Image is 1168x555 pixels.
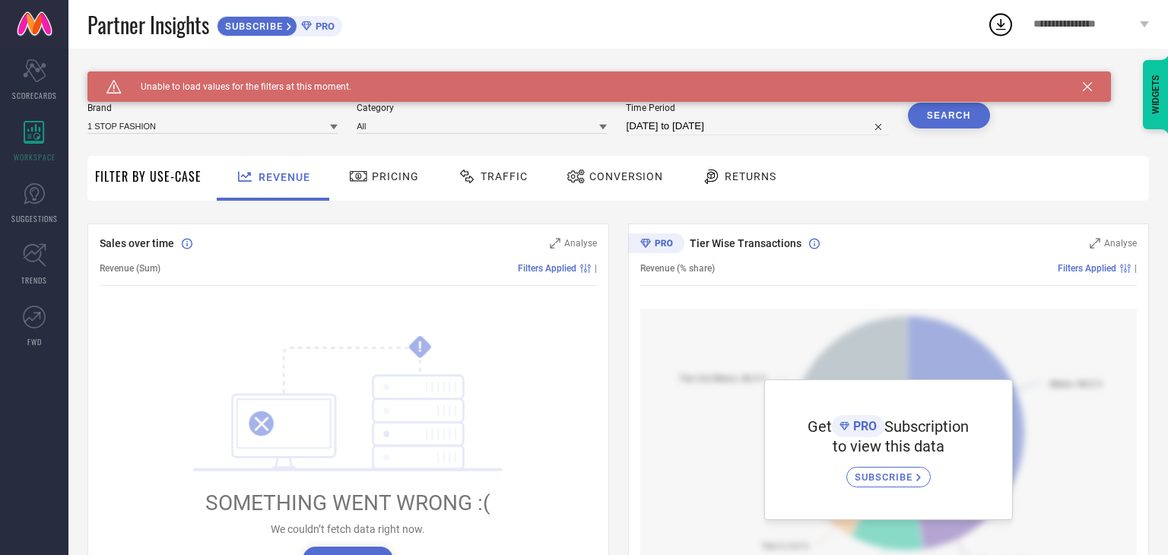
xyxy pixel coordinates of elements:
[550,238,560,249] svg: Zoom
[87,71,193,84] span: SYSTEM WORKSPACE
[372,170,419,182] span: Pricing
[626,117,888,135] input: Select time period
[1090,238,1100,249] svg: Zoom
[725,170,776,182] span: Returns
[564,238,597,249] span: Analyse
[518,263,576,274] span: Filters Applied
[12,90,57,101] span: SCORECARDS
[640,263,715,274] span: Revenue (% share)
[481,170,528,182] span: Traffic
[418,338,422,356] tspan: !
[846,455,931,487] a: SUBSCRIBE
[14,151,56,163] span: WORKSPACE
[271,523,425,535] span: We couldn’t fetch data right now.
[259,171,310,183] span: Revenue
[690,237,801,249] span: Tier Wise Transactions
[849,419,877,433] span: PRO
[312,21,335,32] span: PRO
[100,237,174,249] span: Sales over time
[1104,238,1137,249] span: Analyse
[205,490,490,515] span: SOMETHING WENT WRONG :(
[626,103,888,113] span: Time Period
[908,103,990,128] button: Search
[95,167,202,186] span: Filter By Use-Case
[27,336,42,347] span: FWD
[357,103,607,113] span: Category
[628,233,684,256] div: Premium
[1135,263,1137,274] span: |
[100,263,160,274] span: Revenue (Sum)
[595,263,597,274] span: |
[217,12,342,36] a: SUBSCRIBEPRO
[833,437,944,455] span: to view this data
[87,9,209,40] span: Partner Insights
[1058,263,1116,274] span: Filters Applied
[122,81,351,92] span: Unable to load values for the filters at this moment.
[589,170,663,182] span: Conversion
[87,103,338,113] span: Brand
[11,213,58,224] span: SUGGESTIONS
[855,471,916,483] span: SUBSCRIBE
[21,274,47,286] span: TRENDS
[217,21,287,32] span: SUBSCRIBE
[987,11,1014,38] div: Open download list
[884,417,969,436] span: Subscription
[808,417,832,436] span: Get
